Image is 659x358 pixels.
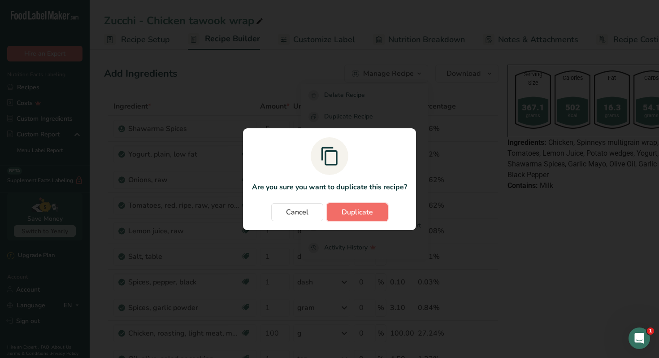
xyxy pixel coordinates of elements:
button: Duplicate [327,203,388,221]
p: Are you sure you want to duplicate this recipe? [252,182,407,192]
iframe: Intercom live chat [629,327,650,349]
button: Cancel [271,203,323,221]
span: 1 [647,327,654,335]
span: Cancel [286,207,308,218]
span: Duplicate [342,207,373,218]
